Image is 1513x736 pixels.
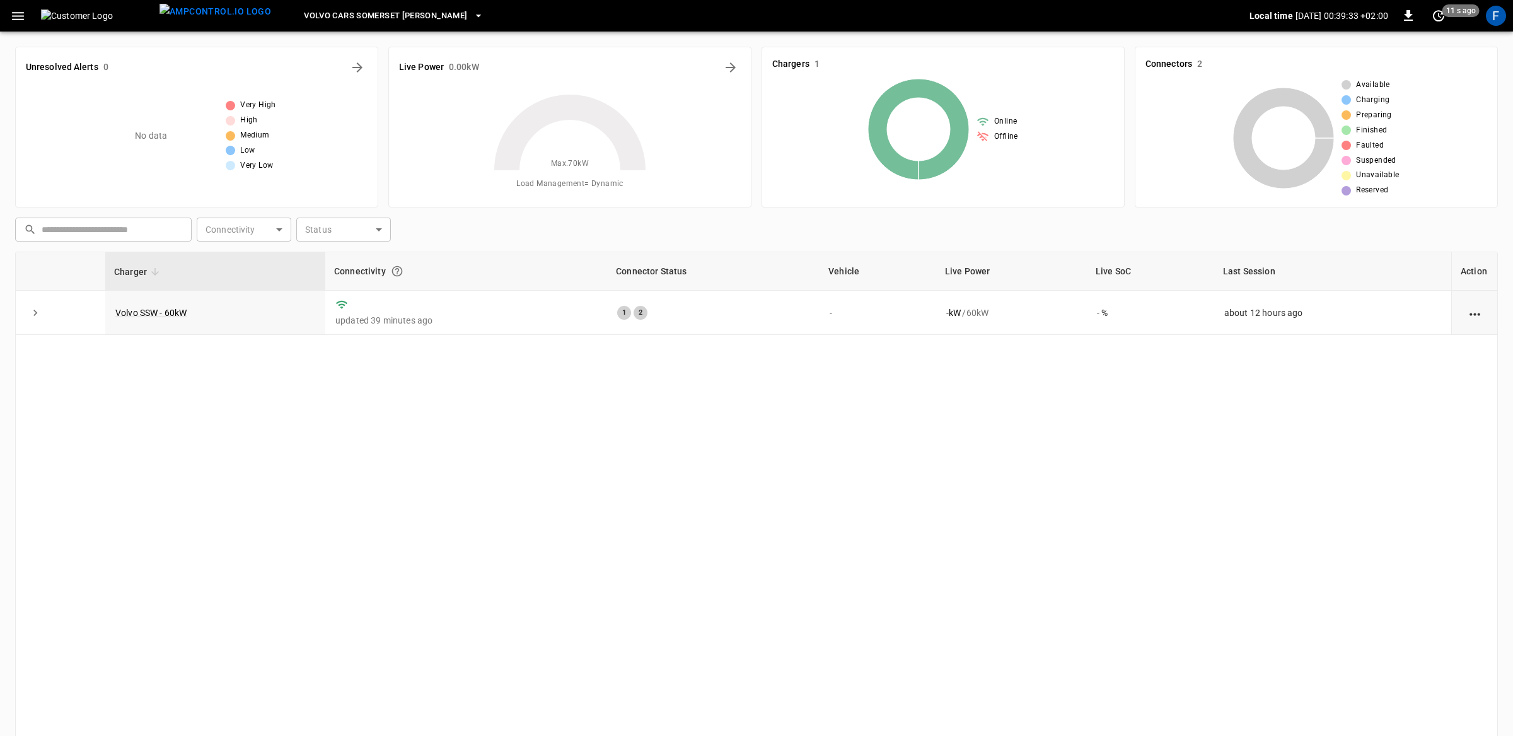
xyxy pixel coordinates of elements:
[551,158,589,170] span: Max. 70 kW
[1145,57,1192,71] h6: Connectors
[1356,169,1399,182] span: Unavailable
[347,57,368,78] button: All Alerts
[820,252,936,291] th: Vehicle
[334,260,598,283] div: Connectivity
[936,252,1087,291] th: Live Power
[1087,252,1214,291] th: Live SoC
[994,115,1017,128] span: Online
[946,307,961,319] p: - kW
[820,291,936,335] td: -
[946,307,1077,319] div: / 60 kW
[772,57,809,71] h6: Chargers
[634,306,647,320] div: 2
[1214,252,1451,291] th: Last Session
[1429,6,1449,26] button: set refresh interval
[304,9,467,23] span: Volvo Cars Somerset [PERSON_NAME]
[135,129,167,143] p: No data
[1356,155,1396,167] span: Suspended
[814,57,820,71] h6: 1
[1249,9,1293,22] p: Local time
[516,178,623,190] span: Load Management = Dynamic
[159,4,271,20] img: ampcontrol.io logo
[1467,307,1483,319] div: action cell options
[1356,184,1388,197] span: Reserved
[607,252,820,291] th: Connector Status
[721,57,741,78] button: Energy Overview
[299,4,489,28] button: Volvo Cars Somerset [PERSON_NAME]
[240,144,255,157] span: Low
[386,260,409,283] button: Connection between the charger and our software.
[114,264,163,279] span: Charger
[1214,291,1451,335] td: about 12 hours ago
[26,303,45,322] button: expand row
[1296,9,1388,22] p: [DATE] 00:39:33 +02:00
[1442,4,1480,17] span: 11 s ago
[240,160,273,172] span: Very Low
[1486,6,1506,26] div: profile-icon
[994,131,1018,143] span: Offline
[115,308,187,318] a: Volvo SSW - 60kW
[449,61,479,74] h6: 0.00 kW
[240,114,258,127] span: High
[1087,291,1214,335] td: - %
[1356,124,1387,137] span: Finished
[335,314,597,327] p: updated 39 minutes ago
[1451,252,1497,291] th: Action
[240,129,269,142] span: Medium
[1197,57,1202,71] h6: 2
[103,61,108,74] h6: 0
[617,306,631,320] div: 1
[240,99,276,112] span: Very High
[1356,109,1392,122] span: Preparing
[1356,94,1389,107] span: Charging
[26,61,98,74] h6: Unresolved Alerts
[1356,79,1390,91] span: Available
[41,9,154,22] img: Customer Logo
[1356,139,1384,152] span: Faulted
[399,61,444,74] h6: Live Power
